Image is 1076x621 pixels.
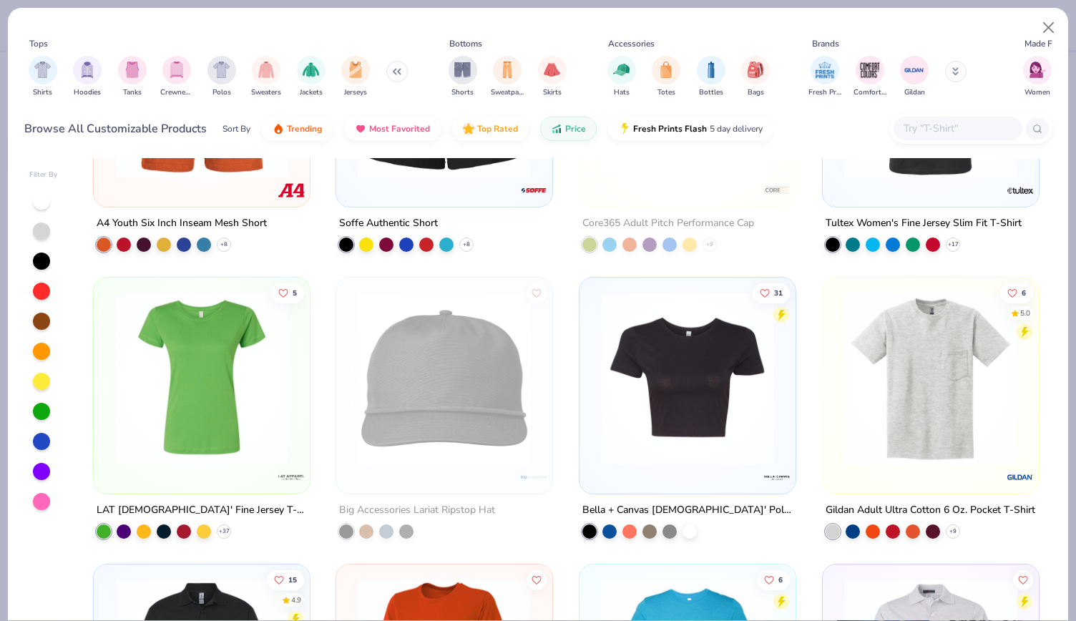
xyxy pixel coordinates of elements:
[808,56,841,98] button: filter button
[355,123,366,135] img: most_fav.gif
[491,56,524,98] button: filter button
[251,56,281,98] button: filter button
[463,123,474,135] img: TopRated.gif
[1022,289,1026,296] span: 6
[540,117,597,141] button: Price
[1029,62,1046,78] img: Women Image
[351,5,538,178] img: f2aea35a-bd5e-487e-a8a1-25153f44d02a
[449,56,477,98] div: filter for Shorts
[527,569,547,590] button: Like
[652,56,680,98] button: filter button
[778,576,783,583] span: 6
[218,527,229,535] span: + 37
[808,87,841,98] span: Fresh Prints
[854,56,886,98] button: filter button
[613,62,630,78] img: Hats Image
[276,176,305,205] img: A4 logo
[706,240,713,249] span: + 9
[633,123,707,135] span: Fresh Prints Flash
[519,462,548,491] img: Big Accessories logo
[108,5,295,178] img: aa5b53d4-6039-4cd8-95a2-231dee171ee4
[1013,569,1033,590] button: Like
[452,117,529,141] button: Top Rated
[652,56,680,98] div: filter for Totes
[369,123,430,135] span: Most Favorited
[213,62,230,78] img: Polos Image
[753,283,790,303] button: Like
[900,56,929,98] button: filter button
[710,121,763,137] span: 5 day delivery
[947,240,958,249] span: + 17
[29,170,58,180] div: Filter By
[697,56,725,98] div: filter for Bottles
[449,37,482,50] div: Bottoms
[258,62,275,78] img: Sweaters Image
[29,56,57,98] button: filter button
[118,56,147,98] div: filter for Tanks
[748,62,763,78] img: Bags Image
[169,62,185,78] img: Crewnecks Image
[1023,56,1052,98] button: filter button
[904,59,925,81] img: Gildan Image
[812,37,839,50] div: Brands
[124,62,140,78] img: Tanks Image
[118,56,147,98] button: filter button
[24,120,207,137] div: Browse All Customizable Products
[837,5,1024,178] img: ce3b563c-1e77-44aa-b608-a7aaffe7a19e
[499,62,515,78] img: Sweatpants Image
[748,87,764,98] span: Bags
[287,123,322,135] span: Trending
[1024,87,1050,98] span: Women
[1006,176,1035,205] img: Tultex logo
[1006,462,1035,491] img: Gildan logo
[303,62,319,78] img: Jackets Image
[339,501,495,519] div: Big Accessories Lariat Ripstop Hat
[608,37,655,50] div: Accessories
[859,59,881,81] img: Comfort Colors Image
[351,292,538,465] img: f9f1b876-dacf-4e5f-843e-090177191fce
[491,87,524,98] span: Sweatpants
[1000,283,1033,303] button: Like
[619,123,630,135] img: flash.gif
[73,56,102,98] div: filter for Hoodies
[207,56,236,98] button: filter button
[454,62,471,78] img: Shorts Image
[273,123,284,135] img: trending.gif
[97,215,267,233] div: A4 Youth Six Inch Inseam Mesh Short
[1020,308,1030,318] div: 5.0
[451,87,474,98] span: Shorts
[341,56,370,98] button: filter button
[220,240,228,249] span: + 8
[826,501,1035,519] div: Gildan Adult Ultra Cotton 6 Oz. Pocket T-Shirt
[900,56,929,98] div: filter for Gildan
[854,87,886,98] span: Comfort Colors
[291,595,301,605] div: 4.9
[108,292,295,465] img: d5649f4e-aee5-47e3-92ae-bd50963b5580
[582,501,793,519] div: Bella + Canvas [DEMOGRAPHIC_DATA]' Poly-Cotton Crop T-Shirt
[565,123,586,135] span: Price
[757,569,790,590] button: Like
[207,56,236,98] div: filter for Polos
[300,87,323,98] span: Jackets
[276,462,305,491] img: LAT logo
[222,122,250,135] div: Sort By
[741,56,770,98] button: filter button
[538,56,567,98] div: filter for Skirts
[160,56,193,98] div: filter for Crewnecks
[463,240,470,249] span: + 8
[297,56,326,98] div: filter for Jackets
[344,117,441,141] button: Most Favorited
[657,87,675,98] span: Totes
[538,56,567,98] button: filter button
[297,56,326,98] button: filter button
[288,576,297,583] span: 15
[582,215,754,233] div: Core365 Adult Pitch Performance Cap
[267,569,304,590] button: Like
[544,62,560,78] img: Skirts Image
[271,283,304,303] button: Like
[73,56,102,98] button: filter button
[608,117,773,141] button: Fresh Prints Flash5 day delivery
[29,56,57,98] div: filter for Shirts
[293,289,297,296] span: 5
[808,56,841,98] div: filter for Fresh Prints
